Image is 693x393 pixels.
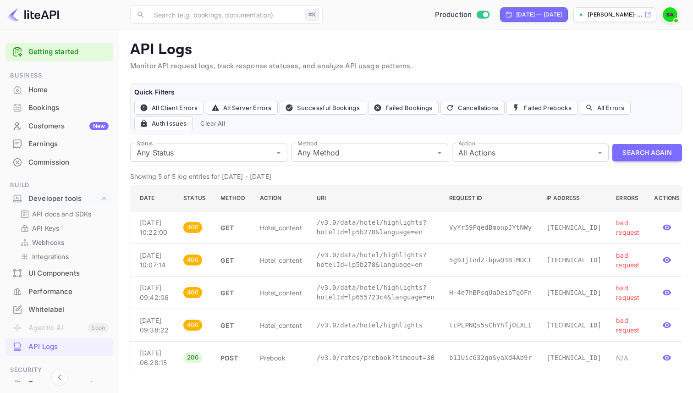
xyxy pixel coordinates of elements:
[616,353,639,363] p: N/A
[28,139,109,149] div: Earnings
[5,99,113,117] div: Bookings
[5,180,113,190] span: Build
[5,117,113,135] div: CustomersNew
[5,117,113,134] a: CustomersNew
[5,338,113,355] a: API Logs
[140,348,169,367] p: [DATE] 06:28:15
[616,316,639,335] p: bad request
[452,144,609,162] div: All Actions
[183,321,202,330] span: 400
[16,221,110,235] div: API Keys
[28,194,99,204] div: Developer tools
[5,301,113,319] div: Whitelabel
[130,144,287,162] div: Any Status
[28,304,109,315] div: Whitelabel
[130,172,682,181] p: Showing 5 of 5 log entries for [DATE] - [DATE]
[280,101,366,115] button: Successful Bookings
[458,139,475,147] label: Action
[663,7,677,22] img: Senthilkumar Arumugam
[5,283,113,300] a: Performance
[28,157,109,168] div: Commission
[539,185,609,211] th: IP Address
[220,353,245,363] p: POST
[183,223,202,232] span: 400
[305,9,319,21] div: ⌘K
[140,283,169,302] p: [DATE] 09:42:06
[546,353,601,363] p: [TECHNICAL_ID]
[546,288,601,298] p: [TECHNICAL_ID]
[5,135,113,153] div: Earnings
[183,353,202,362] span: 200
[5,99,113,116] a: Bookings
[5,154,113,172] div: Commission
[148,6,302,24] input: Search (e.g. bookings, documentation)
[28,85,109,95] div: Home
[616,218,639,237] p: bad request
[28,287,109,297] div: Performance
[32,238,64,247] p: Webhooks
[253,185,309,211] th: Action
[16,236,110,249] div: Webhooks
[28,121,109,132] div: Customers
[440,101,505,115] button: Cancellations
[309,185,442,211] th: URI
[5,43,113,61] div: Getting started
[449,353,532,363] p: b1JUicG32qoSyaXd4Ab9r
[206,101,278,115] button: All Server Errors
[317,353,434,363] p: /v3.0/rates/prebook?timeout=30
[220,321,245,330] p: GET
[134,87,678,97] h6: Quick Filters
[5,135,113,152] a: Earnings
[317,321,434,330] p: /v3.0/data/hotel/highlights
[32,252,69,261] p: Integrations
[32,209,92,219] p: API docs and SDKs
[137,139,153,147] label: Status
[317,283,434,302] p: /v3.0/data/hotel/highlights?hotelId=lp655723c4&language=en
[20,223,106,233] a: API Keys
[5,265,113,282] a: UI Components
[134,101,204,115] button: All Client Errors
[449,223,532,232] p: VyYr59FqedBmonpJYtNWy
[616,250,639,270] p: bad request
[647,185,689,211] th: Actions
[297,139,317,147] label: Method
[546,321,601,330] p: [TECHNICAL_ID]
[131,185,176,211] th: Date
[449,255,532,265] p: 5g9JjIndZ-bpwQ3BiMUCt
[260,353,302,363] p: prebook
[435,10,472,20] span: Production
[89,122,109,130] div: New
[140,218,169,237] p: [DATE] 10:22:00
[20,209,106,219] a: API docs and SDKs
[616,283,639,302] p: bad request
[134,116,193,130] button: Auth Issues
[32,223,59,233] p: API Keys
[5,154,113,171] a: Commission
[516,11,562,19] div: [DATE] — [DATE]
[28,103,109,113] div: Bookings
[506,101,578,115] button: Failed Prebooks
[431,10,493,20] div: Switch to Sandbox mode
[5,375,113,392] a: Team management
[20,238,106,247] a: Webhooks
[5,365,113,375] span: Security
[609,185,647,211] th: Errors
[130,61,682,72] p: Monitor API request logs, track response statuses, and analyze API usage patterns.
[260,223,302,232] p: hotel_content
[183,255,202,265] span: 400
[317,218,434,237] p: /v3.0/data/hotel/highlights?hotelId=lp5b278&language=en
[260,255,302,265] p: hotel_content
[5,81,113,98] a: Home
[16,207,110,221] div: API docs and SDKs
[500,7,568,22] div: Click to change the date range period
[442,185,539,211] th: Request ID
[612,144,682,162] button: Search Again
[260,288,302,298] p: hotel_content
[28,342,109,352] div: API Logs
[5,71,113,81] span: Business
[220,223,245,232] p: GET
[580,101,631,115] button: All Errors
[183,288,202,297] span: 400
[51,369,68,386] button: Collapse navigation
